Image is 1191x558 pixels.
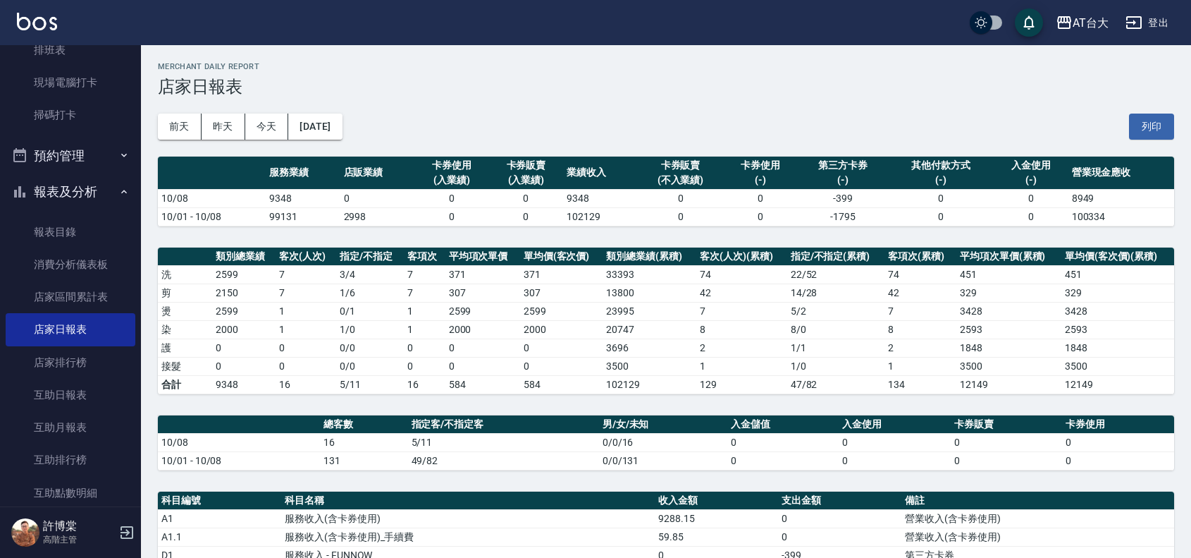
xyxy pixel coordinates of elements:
[336,339,404,357] td: 0 / 0
[956,339,1061,357] td: 1848
[445,339,520,357] td: 0
[336,357,404,375] td: 0 / 0
[778,528,901,546] td: 0
[655,492,778,510] th: 收入金額
[891,173,990,188] div: (-)
[798,207,888,226] td: -1795
[723,207,798,226] td: 0
[603,339,696,357] td: 3696
[336,375,404,394] td: 5/11
[445,284,520,302] td: 307
[696,375,787,394] td: 129
[801,173,884,188] div: (-)
[493,158,560,173] div: 卡券販賣
[276,320,336,339] td: 1
[696,357,787,375] td: 1
[603,357,696,375] td: 3500
[340,189,415,207] td: 0
[888,207,994,226] td: 0
[603,248,696,266] th: 類別總業績(累積)
[839,416,950,434] th: 入金使用
[266,207,340,226] td: 99131
[1061,265,1174,284] td: 451
[336,265,404,284] td: 3 / 4
[340,207,415,226] td: 2998
[158,528,281,546] td: A1.1
[563,207,638,226] td: 102129
[655,528,778,546] td: 59.85
[884,284,956,302] td: 42
[787,302,885,320] td: 5 / 2
[158,114,202,140] button: 前天
[603,265,696,284] td: 33393
[276,339,336,357] td: 0
[1061,320,1174,339] td: 2593
[839,433,950,451] td: 0
[158,357,212,375] td: 接髮
[1062,451,1174,470] td: 0
[445,375,520,394] td: 584
[158,492,281,510] th: 科目編號
[1120,10,1174,36] button: 登出
[884,248,956,266] th: 客項次(累積)
[994,207,1068,226] td: 0
[158,248,1174,394] table: a dense table
[997,173,1065,188] div: (-)
[266,189,340,207] td: 9348
[404,248,445,266] th: 客項次
[414,207,489,226] td: 0
[956,375,1061,394] td: 12149
[6,248,135,281] a: 消費分析儀表板
[6,138,135,174] button: 預約管理
[276,248,336,266] th: 客次(人次)
[11,518,39,547] img: Person
[408,433,599,451] td: 5/11
[404,357,445,375] td: 0
[158,157,1174,226] table: a dense table
[520,302,603,320] td: 2599
[727,158,794,173] div: 卡券使用
[727,416,839,434] th: 入金儲值
[603,375,696,394] td: 102129
[520,357,603,375] td: 0
[723,189,798,207] td: 0
[520,284,603,302] td: 307
[787,265,885,284] td: 22 / 52
[1062,433,1174,451] td: 0
[158,284,212,302] td: 剪
[6,34,135,66] a: 排班表
[778,509,901,528] td: 0
[404,375,445,394] td: 16
[17,13,57,30] img: Logo
[1068,189,1174,207] td: 8949
[6,99,135,131] a: 掃碼打卡
[414,189,489,207] td: 0
[281,528,655,546] td: 服務收入(含卡券使用)_手續費
[202,114,245,140] button: 昨天
[641,158,720,173] div: 卡券販賣
[245,114,289,140] button: 今天
[212,265,276,284] td: 2599
[408,451,599,470] td: 49/82
[158,509,281,528] td: A1
[1061,339,1174,357] td: 1848
[520,265,603,284] td: 371
[158,62,1174,71] h2: Merchant Daily Report
[1061,375,1174,394] td: 12149
[638,189,723,207] td: 0
[1061,302,1174,320] td: 3428
[787,375,885,394] td: 47/82
[43,533,115,546] p: 高階主管
[801,158,884,173] div: 第三方卡券
[798,189,888,207] td: -399
[839,451,950,470] td: 0
[696,284,787,302] td: 42
[997,158,1065,173] div: 入金使用
[445,357,520,375] td: 0
[599,416,727,434] th: 男/女/未知
[6,411,135,444] a: 互助月報表
[599,433,727,451] td: 0/0/16
[1015,8,1043,37] button: save
[408,416,599,434] th: 指定客/不指定客
[493,173,560,188] div: (入業績)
